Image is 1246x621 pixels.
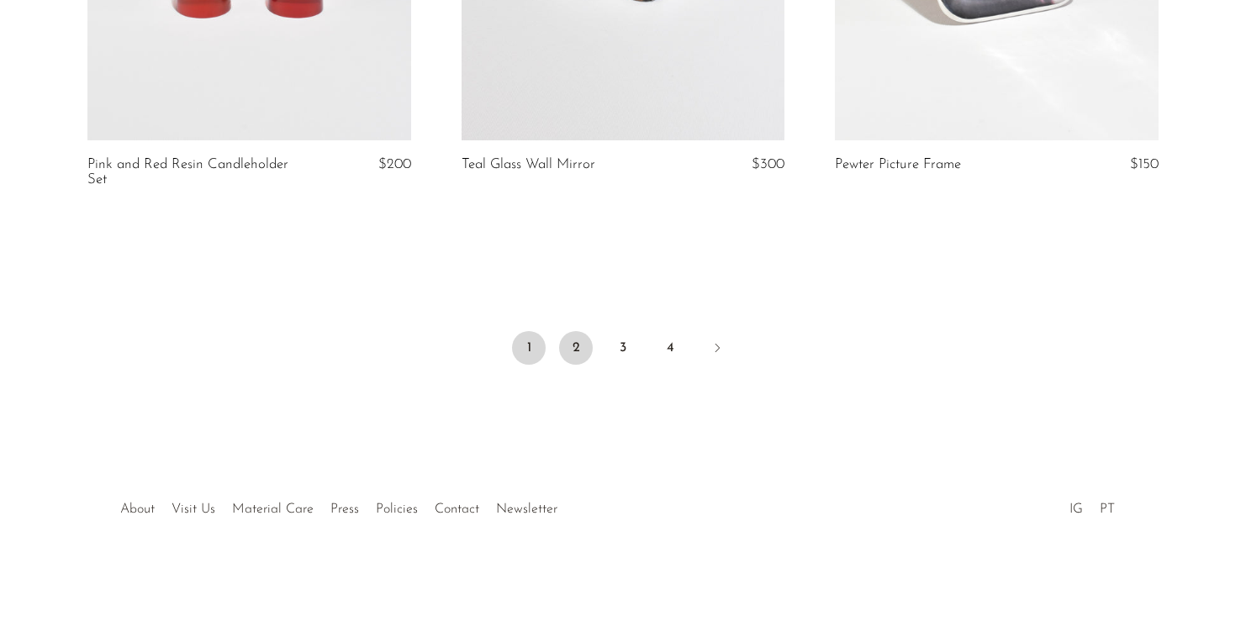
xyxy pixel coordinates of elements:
[87,157,304,188] a: Pink and Red Resin Candleholder Set
[653,331,687,365] a: 4
[512,331,546,365] span: 1
[376,503,418,516] a: Policies
[112,489,566,521] ul: Quick links
[120,503,155,516] a: About
[606,331,640,365] a: 3
[378,157,411,171] span: $200
[330,503,359,516] a: Press
[559,331,593,365] a: 2
[835,157,961,172] a: Pewter Picture Frame
[172,503,215,516] a: Visit Us
[1061,489,1123,521] ul: Social Medias
[1130,157,1159,171] span: $150
[462,157,595,172] a: Teal Glass Wall Mirror
[1100,503,1115,516] a: PT
[752,157,784,171] span: $300
[1069,503,1083,516] a: IG
[232,503,314,516] a: Material Care
[700,331,734,368] a: Next
[435,503,479,516] a: Contact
